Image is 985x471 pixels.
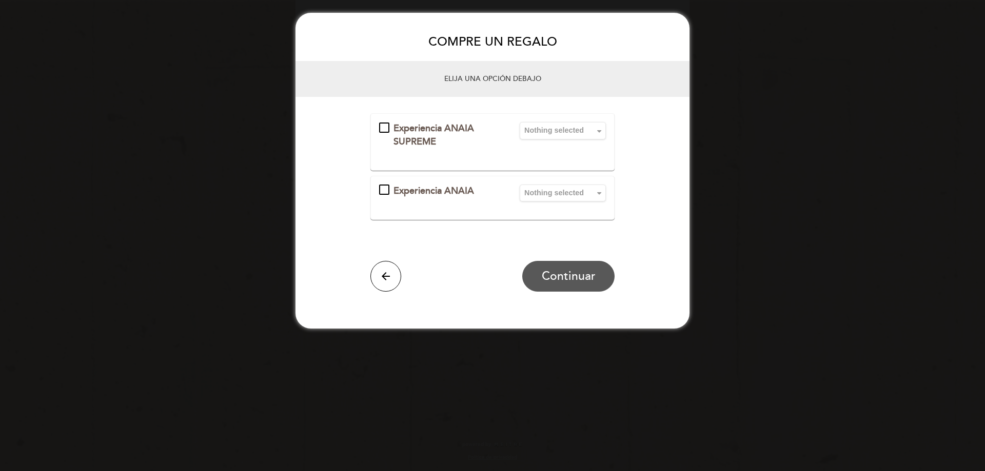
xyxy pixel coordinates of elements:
button: Nothing selected [520,122,606,139]
button: arrow_back [370,261,401,292]
div: ELIJA UNA OPCIÓN DEBAJO [307,67,678,92]
span: Nothing selected [524,188,601,198]
md-checkbox: Experiencia ANAIA [379,185,507,198]
h3: COMPRE UN REGALO [295,23,689,61]
span: Nothing selected [524,125,601,135]
md-checkbox: Experiencia ANAIA SUPREME [379,122,507,148]
i: arrow_back [380,270,392,282]
div: Experiencia ANAIA SUPREME [393,122,492,148]
span: Continuar [542,269,596,283]
button: Continuar [522,261,615,292]
div: Experiencia ANAIA [393,185,492,198]
button: Nothing selected [520,185,606,201]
